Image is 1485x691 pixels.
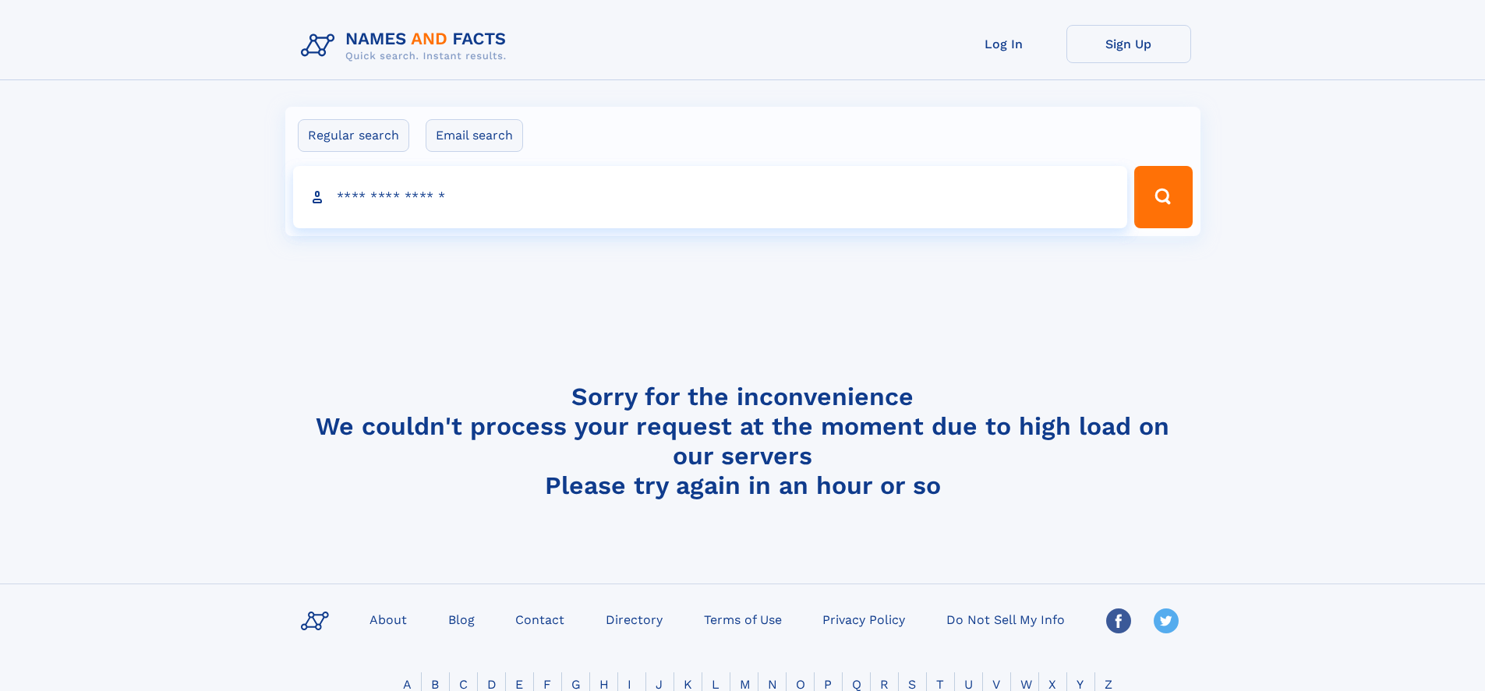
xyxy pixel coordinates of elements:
input: search input [293,166,1128,228]
a: Sign Up [1066,25,1191,63]
label: Regular search [298,119,409,152]
a: Directory [599,608,669,630]
a: About [363,608,413,630]
button: Search Button [1134,166,1192,228]
label: Email search [426,119,523,152]
a: Blog [442,608,481,630]
a: Log In [942,25,1066,63]
a: Privacy Policy [816,608,911,630]
a: Contact [509,608,571,630]
img: Logo Names and Facts [295,25,519,67]
img: Twitter [1154,608,1179,633]
h4: Sorry for the inconvenience We couldn't process your request at the moment due to high load on ou... [295,382,1191,500]
a: Terms of Use [698,608,788,630]
a: Do Not Sell My Info [940,608,1071,630]
img: Facebook [1106,608,1131,633]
